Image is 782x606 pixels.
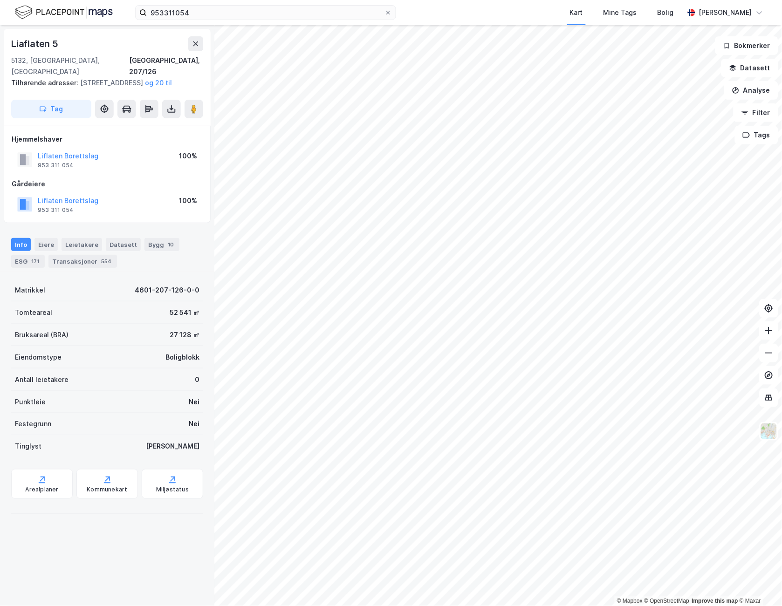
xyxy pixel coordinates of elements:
[62,238,102,251] div: Leietakere
[129,55,203,77] div: [GEOGRAPHIC_DATA], 207/126
[617,598,643,605] a: Mapbox
[15,285,45,296] div: Matrikkel
[724,81,778,100] button: Analyse
[658,7,674,18] div: Bolig
[645,598,690,605] a: OpenStreetMap
[156,486,189,494] div: Miljøstatus
[11,77,196,89] div: [STREET_ADDRESS]
[165,352,199,363] div: Boligblokk
[34,238,58,251] div: Eiere
[29,257,41,266] div: 171
[15,374,69,385] div: Antall leietakere
[87,486,127,494] div: Kommunekart
[195,374,199,385] div: 0
[12,134,203,145] div: Hjemmelshaver
[721,59,778,77] button: Datasett
[715,36,778,55] button: Bokmerker
[189,396,199,408] div: Nei
[11,238,31,251] div: Info
[15,441,41,452] div: Tinglyst
[166,240,176,249] div: 10
[48,255,117,268] div: Transaksjoner
[604,7,637,18] div: Mine Tags
[179,150,197,162] div: 100%
[692,598,738,605] a: Improve this map
[760,422,778,440] img: Z
[11,100,91,118] button: Tag
[38,206,74,214] div: 953 311 054
[170,329,199,340] div: 27 128 ㎡
[11,79,80,87] span: Tilhørende adresser:
[38,162,74,169] div: 953 311 054
[735,126,778,144] button: Tags
[570,7,583,18] div: Kart
[179,195,197,206] div: 100%
[735,561,782,606] div: Kontrollprogram for chat
[147,6,384,20] input: Søk på adresse, matrikkel, gårdeiere, leietakere eller personer
[15,307,52,318] div: Tomteareal
[11,255,45,268] div: ESG
[11,36,60,51] div: Liaflaten 5
[146,441,199,452] div: [PERSON_NAME]
[15,419,51,430] div: Festegrunn
[11,55,129,77] div: 5132, [GEOGRAPHIC_DATA], [GEOGRAPHIC_DATA]
[15,396,46,408] div: Punktleie
[189,419,199,430] div: Nei
[734,103,778,122] button: Filter
[25,486,58,494] div: Arealplaner
[15,4,113,20] img: logo.f888ab2527a4732fd821a326f86c7f29.svg
[735,561,782,606] iframe: Chat Widget
[135,285,199,296] div: 4601-207-126-0-0
[15,329,69,340] div: Bruksareal (BRA)
[106,238,141,251] div: Datasett
[144,238,179,251] div: Bygg
[12,178,203,190] div: Gårdeiere
[170,307,199,318] div: 52 541 ㎡
[699,7,752,18] div: [PERSON_NAME]
[15,352,62,363] div: Eiendomstype
[99,257,113,266] div: 554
